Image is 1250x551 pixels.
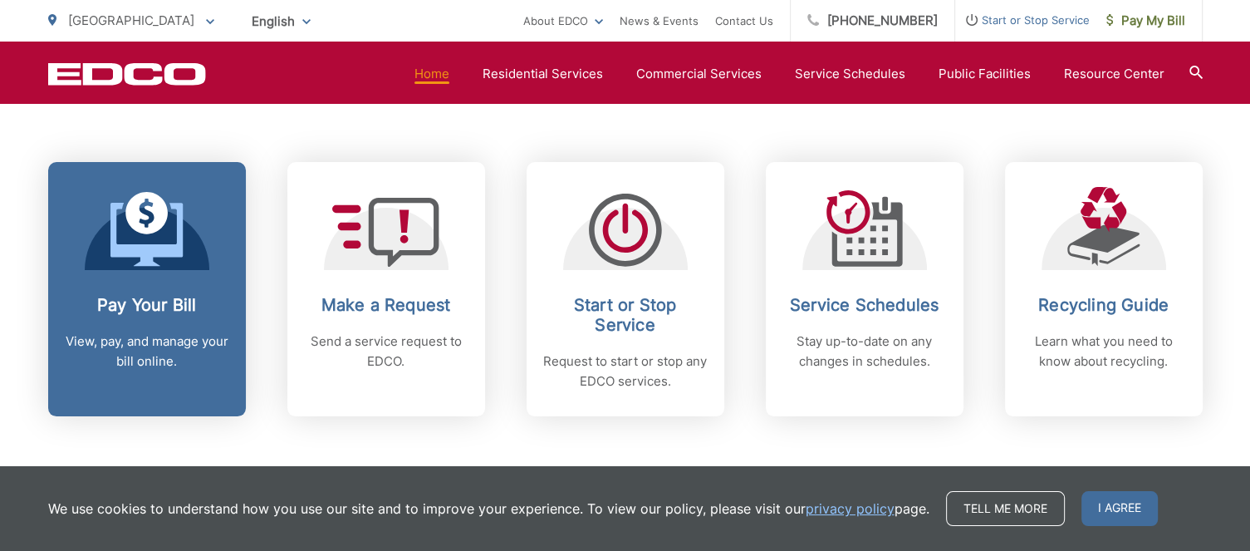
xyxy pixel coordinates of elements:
a: Contact Us [715,11,773,31]
a: Tell me more [946,491,1065,526]
a: Public Facilities [939,64,1031,84]
span: Pay My Bill [1106,11,1185,31]
span: I agree [1081,491,1158,526]
h2: Start or Stop Service [543,295,708,335]
p: Stay up-to-date on any changes in schedules. [782,332,947,371]
p: Request to start or stop any EDCO services. [543,352,708,391]
p: View, pay, and manage your bill online. [65,332,229,371]
span: English [239,7,323,36]
a: Service Schedules [795,64,905,84]
h2: Recycling Guide [1022,295,1186,315]
a: Make a Request Send a service request to EDCO. [287,162,485,416]
h2: Pay Your Bill [65,295,229,315]
h2: Service Schedules [782,295,947,315]
p: Learn what you need to know about recycling. [1022,332,1186,371]
a: Recycling Guide Learn what you need to know about recycling. [1005,162,1203,416]
a: Resource Center [1064,64,1164,84]
a: Service Schedules Stay up-to-date on any changes in schedules. [766,162,963,416]
a: Residential Services [483,64,603,84]
a: About EDCO [523,11,603,31]
a: EDCD logo. Return to the homepage. [48,62,206,86]
a: Pay Your Bill View, pay, and manage your bill online. [48,162,246,416]
h2: Make a Request [304,295,468,315]
p: We use cookies to understand how you use our site and to improve your experience. To view our pol... [48,499,929,519]
p: Send a service request to EDCO. [304,332,468,371]
a: News & Events [620,11,699,31]
a: Commercial Services [636,64,762,84]
a: Home [414,64,449,84]
span: [GEOGRAPHIC_DATA] [68,12,194,28]
a: privacy policy [806,499,895,519]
